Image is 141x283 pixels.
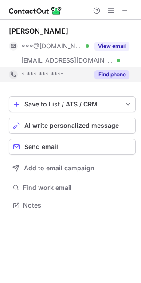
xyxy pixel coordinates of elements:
div: [PERSON_NAME] [9,27,68,35]
span: AI write personalized message [24,122,119,129]
button: save-profile-one-click [9,96,136,112]
button: Notes [9,199,136,212]
button: AI write personalized message [9,118,136,134]
span: Notes [23,201,132,209]
span: Send email [24,143,58,150]
img: ContactOut v5.3.10 [9,5,62,16]
span: ***@[DOMAIN_NAME] [21,42,82,50]
button: Reveal Button [94,70,129,79]
button: Add to email campaign [9,160,136,176]
span: Add to email campaign [24,165,94,172]
button: Send email [9,139,136,155]
button: Find work email [9,181,136,194]
span: [EMAIL_ADDRESS][DOMAIN_NAME] [21,56,114,64]
button: Reveal Button [94,42,129,51]
div: Save to List / ATS / CRM [24,101,120,108]
span: Find work email [23,184,132,192]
